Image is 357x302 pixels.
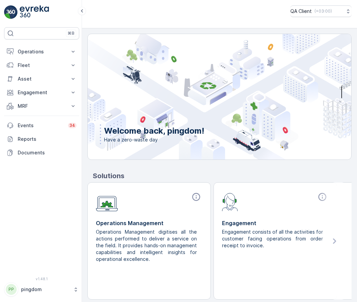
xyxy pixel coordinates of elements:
[57,34,351,160] img: city illustration
[4,86,79,99] button: Engagement
[18,122,64,129] p: Events
[69,123,75,128] p: 34
[96,219,202,227] p: Operations Management
[4,277,79,281] span: v 1.48.1
[18,136,76,142] p: Reports
[290,8,312,15] p: QA Client
[314,9,332,14] p: ( +03:00 )
[4,58,79,72] button: Fleet
[21,286,70,293] p: pingdom
[93,171,352,181] p: Solutions
[96,229,197,263] p: Operations Management digitises all the actions performed to deliver a service on the field. It p...
[4,282,79,297] button: PPpingdom
[18,89,66,96] p: Engagement
[18,75,66,82] p: Asset
[20,5,49,19] img: logo_light-DOdMpM7g.png
[4,132,79,146] a: Reports
[18,48,66,55] p: Operations
[290,5,352,17] button: QA Client(+03:00)
[4,5,18,19] img: logo
[222,229,323,249] p: Engagement consists of all the activities for customer facing operations from order receipt to in...
[104,125,204,136] p: Welcome back, pingdom!
[18,62,66,69] p: Fleet
[68,31,74,36] p: ⌘B
[4,119,79,132] a: Events34
[222,192,238,211] img: module-icon
[4,146,79,160] a: Documents
[4,72,79,86] button: Asset
[18,103,66,110] p: MRF
[4,45,79,58] button: Operations
[6,284,17,295] div: PP
[96,192,118,212] img: module-icon
[104,136,204,143] span: Have a zero-waste day
[222,219,328,227] p: Engagement
[4,99,79,113] button: MRF
[18,149,76,156] p: Documents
